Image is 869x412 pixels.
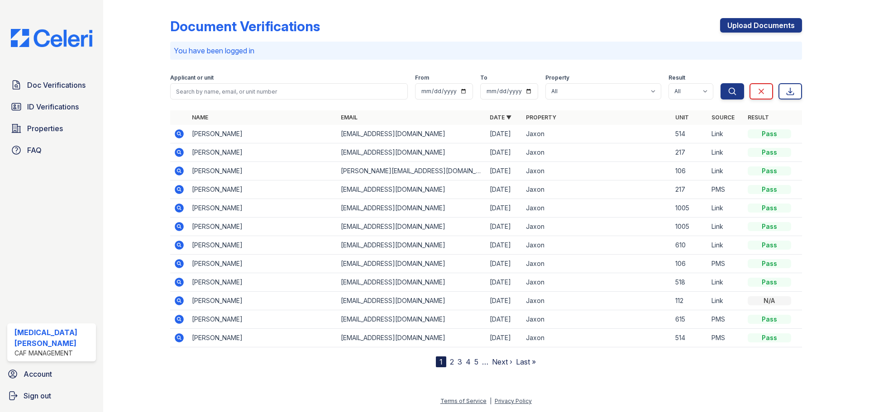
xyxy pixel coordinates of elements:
span: ID Verifications [27,101,79,112]
td: [EMAIL_ADDRESS][DOMAIN_NAME] [337,218,486,236]
td: [DATE] [486,143,522,162]
td: 514 [672,329,708,347]
td: [EMAIL_ADDRESS][DOMAIN_NAME] [337,199,486,218]
td: Jaxon [522,125,671,143]
td: [PERSON_NAME] [188,199,337,218]
a: Name [192,114,208,121]
a: Privacy Policy [495,398,532,404]
td: [PERSON_NAME] [188,329,337,347]
label: Applicant or unit [170,74,214,81]
td: Jaxon [522,218,671,236]
td: [PERSON_NAME] [188,162,337,180]
td: Link [708,143,744,162]
span: Sign out [24,390,51,401]
td: [EMAIL_ADDRESS][DOMAIN_NAME] [337,310,486,329]
td: [PERSON_NAME] [188,143,337,162]
td: [PERSON_NAME] [188,292,337,310]
a: Properties [7,119,96,137]
a: 5 [474,357,478,366]
a: Account [4,365,100,383]
div: Pass [748,204,791,213]
img: CE_Logo_Blue-a8612792a0a2168367f1c8372b55b34899dd931a85d93a1a3d3e32e68fde9ad4.png [4,29,100,47]
td: [EMAIL_ADDRESS][DOMAIN_NAME] [337,273,486,292]
label: Result [668,74,685,81]
a: Email [341,114,358,121]
td: 1005 [672,218,708,236]
td: [DATE] [486,218,522,236]
td: [EMAIL_ADDRESS][DOMAIN_NAME] [337,180,486,199]
a: ID Verifications [7,98,96,116]
a: Unit [675,114,689,121]
td: Jaxon [522,162,671,180]
div: [MEDICAL_DATA][PERSON_NAME] [14,327,92,349]
td: PMS [708,310,744,329]
td: PMS [708,255,744,273]
td: [DATE] [486,273,522,292]
td: Link [708,218,744,236]
td: Jaxon [522,199,671,218]
a: Last » [516,357,536,366]
td: 112 [672,292,708,310]
div: Pass [748,241,791,250]
td: [EMAIL_ADDRESS][DOMAIN_NAME] [337,292,486,310]
td: [PERSON_NAME] [188,310,337,329]
a: Date ▼ [490,114,511,121]
td: [DATE] [486,255,522,273]
td: [PERSON_NAME] [188,255,337,273]
td: Jaxon [522,180,671,199]
td: Link [708,162,744,180]
label: To [480,74,487,81]
a: Sign out [4,387,100,405]
a: Upload Documents [720,18,802,33]
td: Link [708,199,744,218]
td: [DATE] [486,236,522,255]
td: 217 [672,143,708,162]
div: | [490,398,492,404]
td: Link [708,125,744,143]
div: Pass [748,148,791,157]
div: N/A [748,296,791,305]
td: [PERSON_NAME] [188,218,337,236]
td: Jaxon [522,236,671,255]
td: [EMAIL_ADDRESS][DOMAIN_NAME] [337,255,486,273]
td: 514 [672,125,708,143]
label: From [415,74,429,81]
span: FAQ [27,145,42,156]
td: 518 [672,273,708,292]
div: Pass [748,315,791,324]
td: [DATE] [486,199,522,218]
td: 615 [672,310,708,329]
td: [DATE] [486,329,522,347]
td: [EMAIL_ADDRESS][DOMAIN_NAME] [337,143,486,162]
div: 1 [436,356,446,367]
div: Pass [748,259,791,268]
td: Link [708,273,744,292]
a: Property [526,114,556,121]
div: CAF Management [14,349,92,358]
td: Link [708,236,744,255]
td: [PERSON_NAME] [188,180,337,199]
td: [EMAIL_ADDRESS][DOMAIN_NAME] [337,329,486,347]
label: Property [545,74,569,81]
span: Properties [27,123,63,134]
div: Pass [748,185,791,194]
td: PMS [708,329,744,347]
td: Jaxon [522,329,671,347]
div: Pass [748,333,791,342]
td: [EMAIL_ADDRESS][DOMAIN_NAME] [337,125,486,143]
a: Result [748,114,769,121]
td: [PERSON_NAME] [188,125,337,143]
a: FAQ [7,141,96,159]
td: 1005 [672,199,708,218]
td: PMS [708,180,744,199]
p: You have been logged in [174,45,798,56]
a: Source [711,114,735,121]
td: [DATE] [486,292,522,310]
td: Link [708,292,744,310]
td: Jaxon [522,292,671,310]
span: Account [24,369,52,379]
span: Doc Verifications [27,80,86,90]
td: Jaxon [522,143,671,162]
td: [DATE] [486,125,522,143]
